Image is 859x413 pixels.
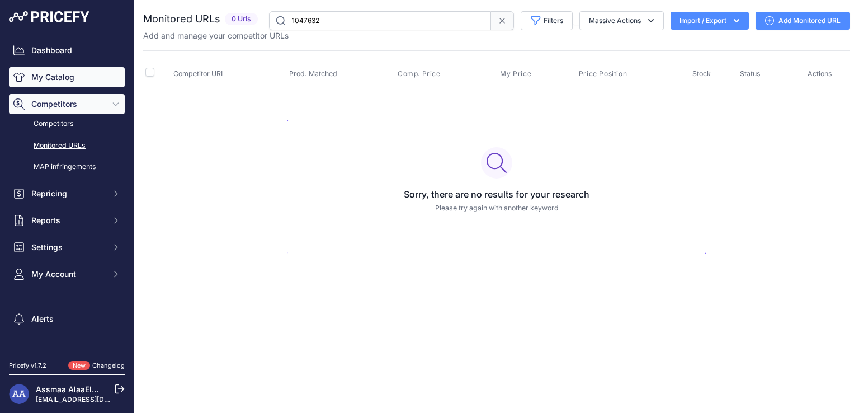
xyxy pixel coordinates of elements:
[9,114,125,134] a: Competitors
[9,351,125,372] a: Suggest a feature
[9,264,125,284] button: My Account
[9,136,125,156] a: Monitored URLs
[225,13,258,26] span: 0 Urls
[9,361,46,370] div: Pricefy v1.7.2
[9,40,125,60] a: Dashboard
[579,69,629,78] button: Price Position
[289,69,337,78] span: Prod. Matched
[398,69,441,78] span: Comp. Price
[671,12,749,30] button: Import / Export
[296,187,697,201] h3: Sorry, there are no results for your research
[9,11,89,22] img: Pricefy Logo
[68,361,90,370] span: New
[398,69,443,78] button: Comp. Price
[9,40,125,372] nav: Sidebar
[521,11,573,30] button: Filters
[740,69,761,78] span: Status
[31,242,105,253] span: Settings
[9,94,125,114] button: Competitors
[9,67,125,87] a: My Catalog
[143,11,220,27] h2: Monitored URLs
[500,69,534,78] button: My Price
[296,203,697,214] p: Please try again with another keyword
[500,69,531,78] span: My Price
[9,309,125,329] a: Alerts
[269,11,491,30] input: Search
[36,395,153,403] a: [EMAIL_ADDRESS][DOMAIN_NAME]
[31,188,105,199] span: Repricing
[31,215,105,226] span: Reports
[92,362,125,369] a: Changelog
[756,12,850,30] a: Add Monitored URL
[173,69,225,78] span: Competitor URL
[579,11,664,30] button: Massive Actions
[9,157,125,177] a: MAP infringements
[9,184,125,204] button: Repricing
[692,69,711,78] span: Stock
[31,98,105,110] span: Competitors
[9,237,125,257] button: Settings
[36,384,103,394] a: Assmaa AlaaEldin
[579,69,627,78] span: Price Position
[9,210,125,231] button: Reports
[808,69,832,78] span: Actions
[31,269,105,280] span: My Account
[143,30,289,41] p: Add and manage your competitor URLs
